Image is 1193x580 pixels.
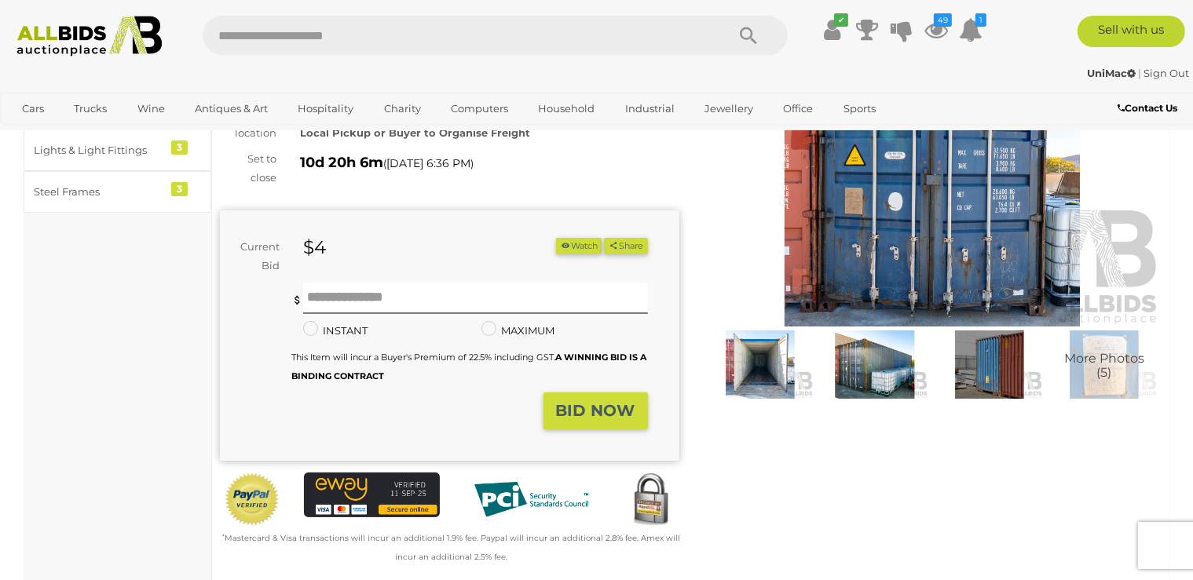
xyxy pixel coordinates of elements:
[1064,352,1144,380] span: More Photos (5)
[1118,102,1177,114] b: Contact Us
[34,141,163,159] div: Lights & Light Fittings
[171,182,188,196] div: 3
[773,96,823,122] a: Office
[1118,100,1181,117] a: Contact Us
[834,13,848,27] i: ✔
[34,183,163,201] div: Steel Frames
[481,322,554,340] label: MAXIMUM
[1051,330,1158,399] a: More Photos(5)
[1087,67,1136,79] strong: UniMac
[383,157,474,170] span: ( )
[1138,67,1141,79] span: |
[220,238,291,275] div: Current Bid
[709,16,788,55] button: Search
[127,96,175,122] a: Wine
[303,236,326,258] strong: $4
[224,472,280,527] img: Official PayPal Seal
[24,129,211,171] a: Lights & Light Fittings 3
[543,392,648,429] button: BID NOW
[291,352,646,381] b: A WINNING BID IS A BINDING CONTRACT
[556,238,602,254] button: Watch
[833,96,886,122] a: Sports
[291,352,646,381] small: This Item will incur a Buyer's Premium of 22.5% including GST.
[222,533,680,561] small: Mastercard & Visa transactions will incur an additional 1.9% fee. Paypal will incur an additional...
[171,140,188,155] div: 3
[287,96,364,122] a: Hospitality
[703,31,1162,326] img: 04/2007, 40Ft High Cube, Shipping Container - Blue
[1144,67,1189,79] a: Sign Out
[300,126,530,139] strong: Local Pickup or Buyer to Organise Freight
[615,96,685,122] a: Industrial
[556,238,602,254] li: Watch this item
[303,322,368,340] label: INSTANT
[694,96,763,122] a: Jewellery
[604,238,647,254] button: Share
[208,150,288,187] div: Set to close
[12,96,54,122] a: Cars
[386,156,470,170] span: [DATE] 6:36 PM
[185,96,278,122] a: Antiques & Art
[9,16,170,57] img: Allbids.com.au
[936,330,1043,399] img: 04/2007, 40Ft High Cube, Shipping Container - Blue
[975,13,986,27] i: 1
[924,16,948,44] a: 49
[463,472,599,527] img: PCI DSS compliant
[374,96,431,122] a: Charity
[1051,330,1158,399] img: 04/2007, 40Ft High Cube, Shipping Container - Blue
[24,171,211,213] a: Steel Frames 3
[822,330,928,399] img: 04/2007, 40Ft High Cube, Shipping Container - Blue
[300,154,383,171] strong: 10d 20h 6m
[1078,16,1185,47] a: Sell with us
[959,16,983,44] a: 1
[934,13,952,27] i: 49
[304,472,440,518] img: eWAY Payment Gateway
[441,96,518,122] a: Computers
[528,96,605,122] a: Household
[623,472,679,529] img: Secured by Rapid SSL
[556,401,635,420] strong: BID NOW
[1087,67,1138,79] a: UniMac
[821,16,844,44] a: ✔
[12,122,144,148] a: [GEOGRAPHIC_DATA]
[64,96,117,122] a: Trucks
[707,330,814,399] img: 04/2007, 40Ft High Cube, Shipping Container - Blue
